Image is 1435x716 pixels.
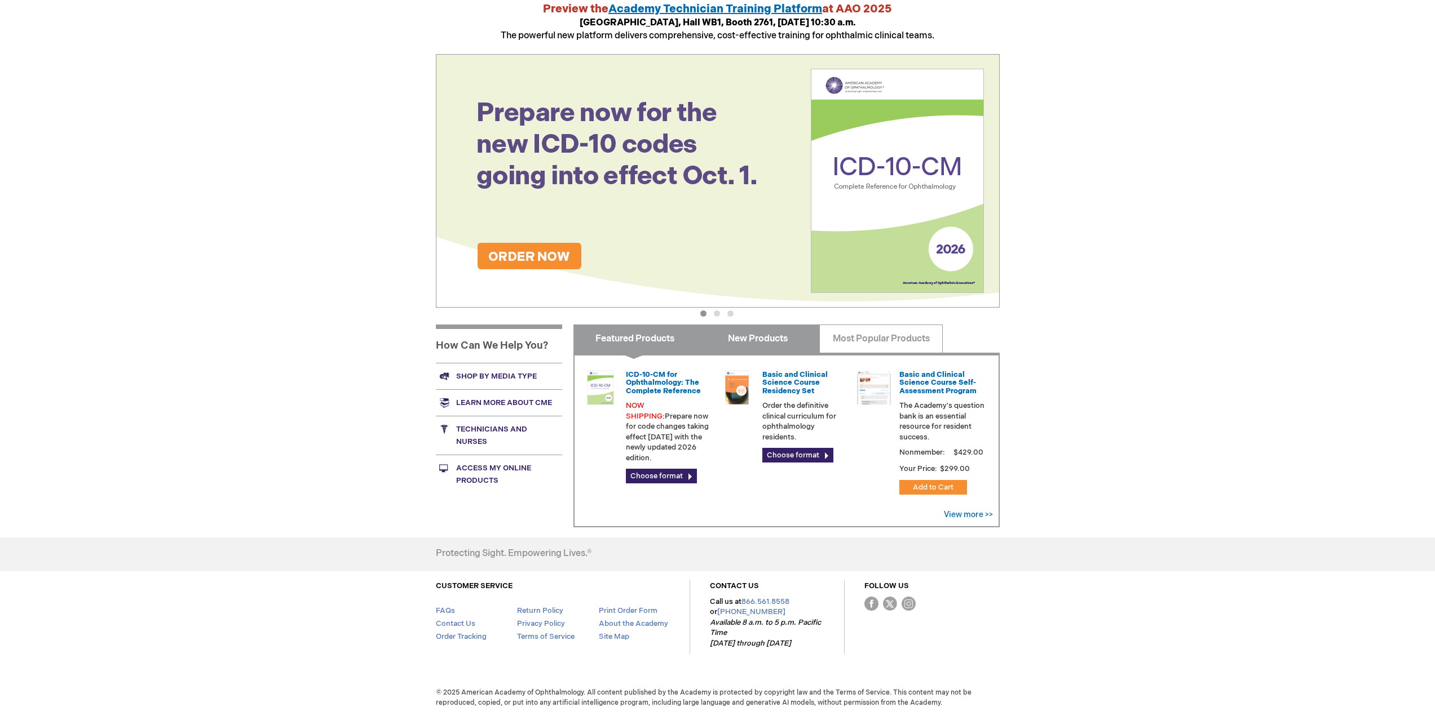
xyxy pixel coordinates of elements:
p: Call us at or [710,597,824,649]
span: $429.00 [952,448,985,457]
a: ICD-10-CM for Ophthalmology: The Complete Reference [626,370,701,395]
a: Featured Products [573,324,697,353]
strong: Nonmember: [899,446,945,460]
a: Most Popular Products [819,324,943,353]
a: Terms of Service [517,632,575,641]
a: Academy Technician Training Platform [608,2,822,16]
strong: Preview the at AAO 2025 [543,2,892,16]
a: CONTACT US [710,581,759,590]
a: Choose format [762,448,833,462]
font: NOW SHIPPING: [626,401,665,421]
strong: [GEOGRAPHIC_DATA], Hall WB1, Booth 2761, [DATE] 10:30 a.m. [580,17,856,28]
span: $299.00 [939,464,972,473]
h1: How Can We Help You? [436,324,562,363]
a: Learn more about CME [436,389,562,416]
a: Contact Us [436,619,475,628]
a: Basic and Clinical Science Course Self-Assessment Program [899,370,977,395]
a: About the Academy [599,619,668,628]
button: 3 of 3 [727,310,734,317]
img: 02850963u_47.png [720,371,754,404]
a: CUSTOMER SERVICE [436,581,513,590]
img: Twitter [883,597,897,611]
a: Print Order Form [599,606,657,615]
a: Site Map [599,632,629,641]
a: 866.561.8558 [741,597,789,606]
p: Order the definitive clinical curriculum for ophthalmology residents. [762,401,848,442]
p: The Academy's question bank is an essential resource for resident success. [899,401,985,442]
button: 1 of 3 [700,310,707,317]
a: New Products [696,324,820,353]
a: Basic and Clinical Science Course Residency Set [762,370,828,395]
h4: Protecting Sight. Empowering Lives.® [436,549,591,559]
p: Prepare now for code changes taking effect [DATE] with the newly updated 2026 edition. [626,401,712,463]
a: Technicians and nurses [436,416,562,455]
span: The powerful new platform delivers comprehensive, cost-effective training for ophthalmic clinical... [501,17,934,41]
a: FAQs [436,606,455,615]
button: 2 of 3 [714,310,720,317]
a: Privacy Policy [517,619,565,628]
img: instagram [902,597,916,611]
em: Available 8 a.m. to 5 p.m. Pacific Time [DATE] through [DATE] [710,618,821,648]
span: © 2025 American Academy of Ophthalmology. All content published by the Academy is protected by co... [427,688,1008,707]
a: Shop by media type [436,363,562,389]
span: Add to Cart [913,483,953,492]
img: bcscself_20.jpg [857,371,891,404]
a: Return Policy [517,606,563,615]
strong: Your Price: [899,464,937,473]
img: Facebook [864,597,878,611]
a: [PHONE_NUMBER] [717,607,785,616]
button: Add to Cart [899,480,967,495]
a: View more >> [944,510,993,519]
a: FOLLOW US [864,581,909,590]
a: Order Tracking [436,632,487,641]
a: Access My Online Products [436,455,562,493]
a: Choose format [626,469,697,483]
img: 0120008u_42.png [584,371,617,404]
